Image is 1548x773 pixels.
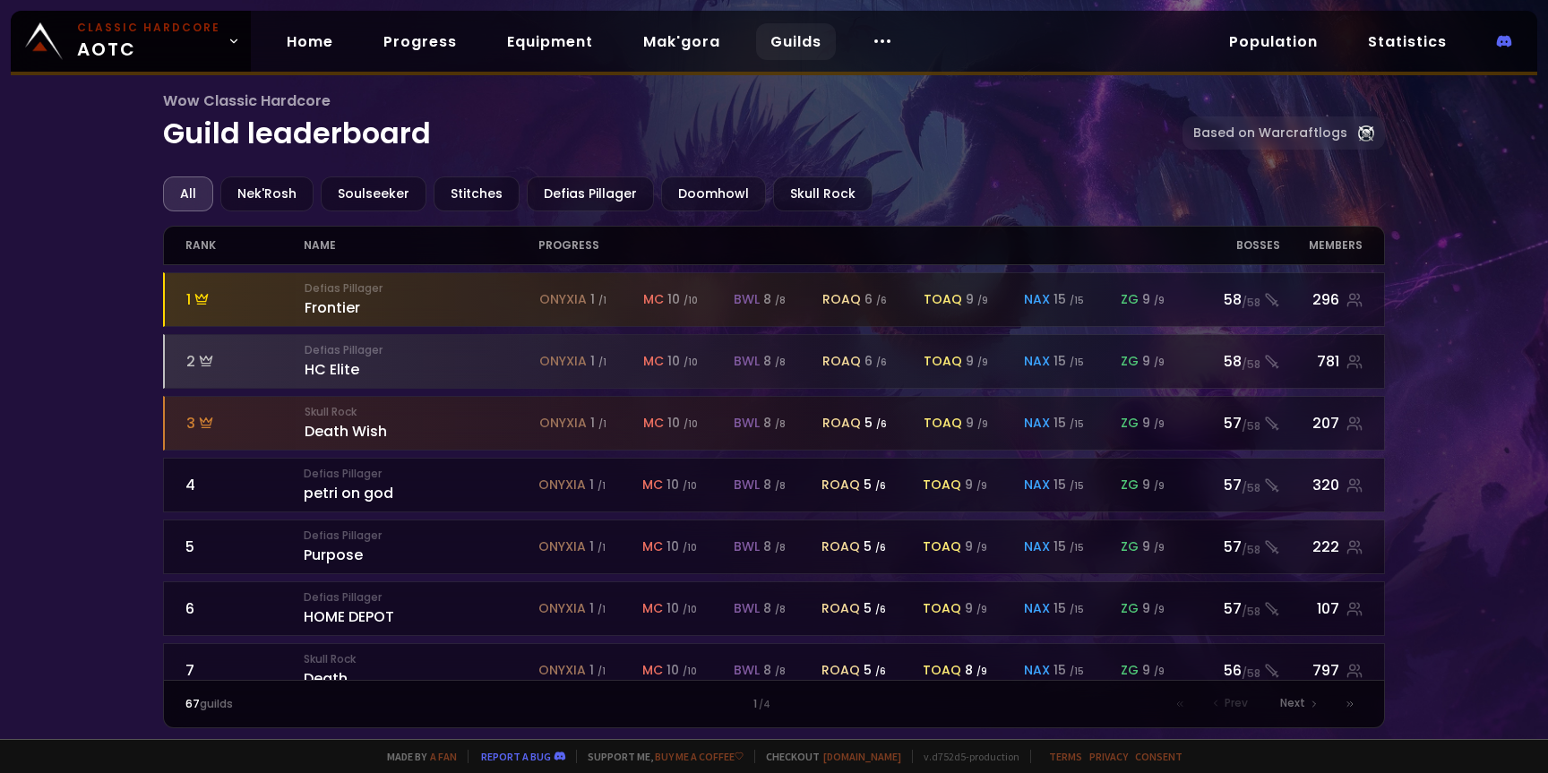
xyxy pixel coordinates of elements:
small: / 9 [1154,294,1165,307]
span: nax [1024,352,1050,371]
span: Support me, [576,750,744,763]
small: / 10 [683,665,697,678]
div: 56 [1186,659,1280,682]
small: / 9 [1154,356,1165,369]
div: Doomhowl [661,176,766,211]
span: zg [1121,352,1139,371]
span: onyxia [539,290,587,309]
span: onyxia [539,414,587,433]
small: / 15 [1070,541,1084,554]
div: 10 [667,352,698,371]
span: zg [1121,661,1139,680]
small: / 9 [976,665,987,678]
div: Nek'Rosh [220,176,314,211]
small: / 9 [1154,603,1165,616]
div: 9 [966,414,988,433]
span: zg [1121,476,1139,494]
div: Skull Rock [773,176,873,211]
small: / 15 [1070,665,1084,678]
div: 6 [864,352,887,371]
div: 57 [1186,412,1280,434]
small: / 15 [1070,603,1084,616]
small: Skull Rock [304,651,539,667]
span: toaq [924,290,962,309]
a: Report a bug [481,750,551,763]
small: / 10 [684,294,698,307]
a: Progress [369,23,471,60]
div: 9 [1142,290,1165,309]
span: bwl [734,599,760,618]
span: bwl [734,537,760,556]
div: 8 [965,661,987,680]
span: zg [1121,414,1139,433]
span: bwl [734,414,760,433]
div: 9 [966,290,988,309]
div: 1 [590,290,606,309]
div: 296 [1280,288,1363,311]
span: Next [1280,695,1305,711]
div: Purpose [304,528,539,566]
small: / 58 [1242,604,1260,620]
small: Defias Pillager [305,342,539,358]
a: 5Defias PillagerPurposeonyxia 1 /1mc 10 /10bwl 8 /8roaq 5 /6toaq 9 /9nax 15 /15zg 9 /957/58222 [163,520,1384,574]
h1: Guild leaderboard [163,90,1182,155]
div: 9 [1142,537,1165,556]
small: Classic Hardcore [77,20,220,36]
span: Made by [376,750,457,763]
span: zg [1121,599,1139,618]
a: Home [272,23,348,60]
div: 207 [1280,412,1363,434]
small: / 1 [598,417,606,431]
a: 7Skull RockDeathonyxia 1 /1mc 10 /10bwl 8 /8roaq 5 /6toaq 8 /9nax 15 /15zg 9 /956/58797 [163,643,1384,698]
small: / 9 [977,417,988,431]
small: / 9 [1154,665,1165,678]
a: Population [1215,23,1332,60]
small: / 15 [1070,417,1084,431]
a: 3Skull RockDeath Wishonyxia 1 /1mc 10 /10bwl 8 /8roaq 5 /6toaq 9 /9nax 15 /15zg 9 /957/58207 [163,396,1384,451]
a: Statistics [1354,23,1461,60]
small: / 6 [876,294,887,307]
div: 5 [864,599,886,618]
span: Prev [1225,695,1248,711]
span: mc [643,414,664,433]
a: Guilds [756,23,836,60]
small: / 10 [684,417,698,431]
div: 1 [480,696,1069,712]
a: Based on Warcraftlogs [1182,116,1385,150]
div: 1 [589,599,606,618]
span: mc [642,661,663,680]
div: 5 [864,414,887,433]
div: Death [304,651,539,690]
div: 15 [1053,661,1084,680]
a: a fan [430,750,457,763]
div: 1 [186,288,304,311]
div: 58 [1186,288,1280,311]
div: 9 [1142,352,1165,371]
div: 5 [185,536,303,558]
small: / 8 [775,665,786,678]
small: / 9 [1154,541,1165,554]
small: / 15 [1070,294,1084,307]
div: 797 [1280,659,1363,682]
div: 10 [666,476,697,494]
div: 9 [1142,599,1165,618]
div: HC Elite [305,342,539,381]
small: / 9 [976,603,987,616]
div: 15 [1053,537,1084,556]
div: members [1280,227,1363,264]
div: 15 [1053,414,1084,433]
div: 8 [763,476,786,494]
div: 58 [1186,350,1280,373]
small: / 8 [775,479,786,493]
span: nax [1024,599,1050,618]
div: 9 [1142,476,1165,494]
div: 8 [763,290,786,309]
span: bwl [734,476,760,494]
span: mc [642,599,663,618]
span: mc [642,476,663,494]
small: / 1 [598,541,606,554]
span: roaq [822,290,861,309]
div: guilds [185,696,479,712]
div: 15 [1053,352,1084,371]
span: toaq [923,537,961,556]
